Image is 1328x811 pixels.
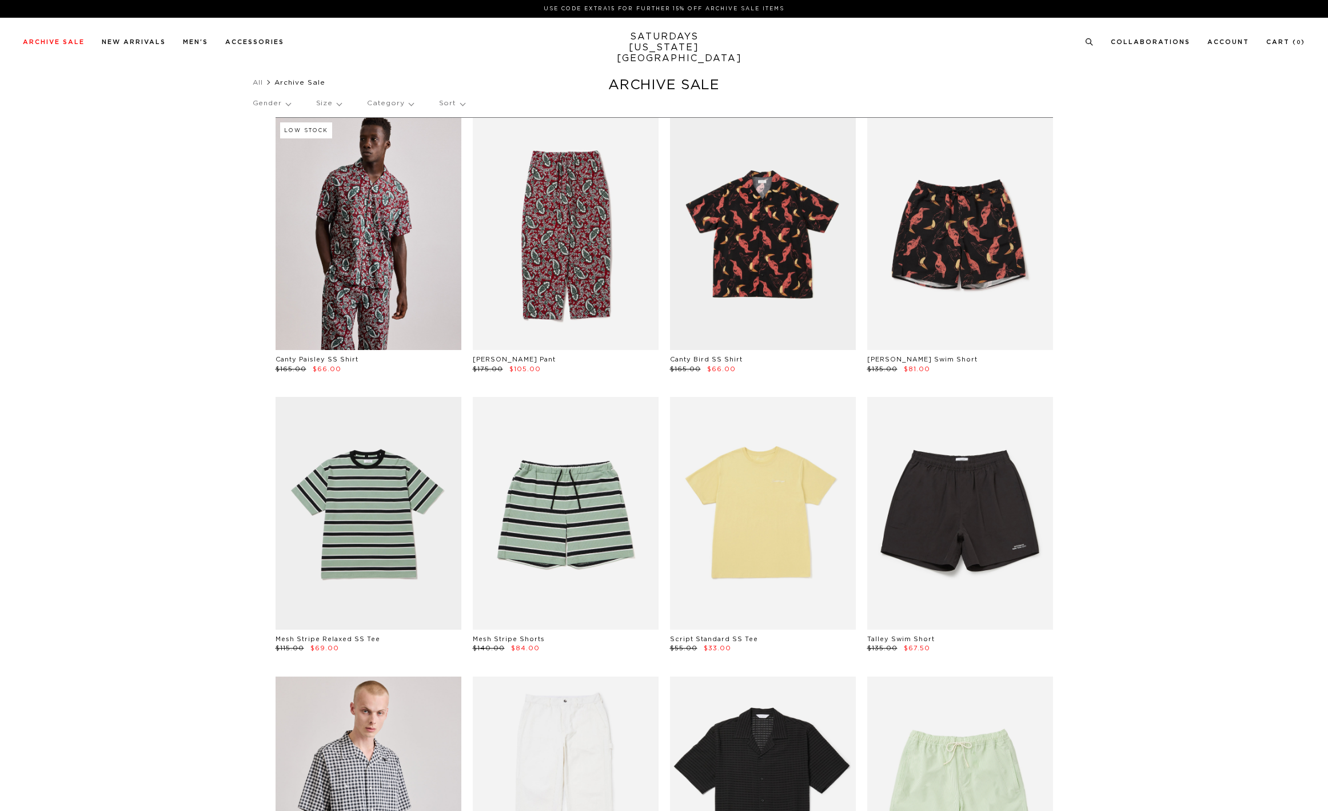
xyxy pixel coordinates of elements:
span: $55.00 [670,645,697,651]
div: Low Stock [280,122,332,138]
a: Canty Paisley SS Shirt [276,356,358,363]
small: 0 [1297,40,1301,45]
a: Mesh Stripe Shorts [473,636,545,642]
span: $69.00 [310,645,339,651]
a: New Arrivals [102,39,166,45]
a: SATURDAYS[US_STATE][GEOGRAPHIC_DATA] [617,31,711,64]
p: Use Code EXTRA15 for Further 15% Off Archive Sale Items [27,5,1301,13]
span: Archive Sale [274,79,325,86]
a: [PERSON_NAME] Pant [473,356,556,363]
span: $66.00 [313,366,341,372]
a: Mesh Stripe Relaxed SS Tee [276,636,380,642]
span: $175.00 [473,366,503,372]
a: Cart (0) [1266,39,1305,45]
a: Archive Sale [23,39,85,45]
span: $135.00 [867,366,898,372]
p: Sort [439,90,465,117]
p: Category [367,90,413,117]
a: [PERSON_NAME] Swim Short [867,356,978,363]
a: Men's [183,39,208,45]
span: $165.00 [670,366,701,372]
p: Size [316,90,341,117]
span: $66.00 [707,366,736,372]
span: $84.00 [511,645,540,651]
span: $81.00 [904,366,930,372]
a: Collaborations [1111,39,1190,45]
a: Talley Swim Short [867,636,935,642]
span: $105.00 [509,366,541,372]
p: Gender [253,90,290,117]
span: $115.00 [276,645,304,651]
span: $67.50 [904,645,930,651]
a: Account [1207,39,1249,45]
a: Canty Bird SS Shirt [670,356,743,363]
a: Accessories [225,39,284,45]
span: $140.00 [473,645,505,651]
span: $135.00 [867,645,898,651]
a: Script Standard SS Tee [670,636,758,642]
span: $33.00 [704,645,731,651]
a: All [253,79,263,86]
span: $165.00 [276,366,306,372]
